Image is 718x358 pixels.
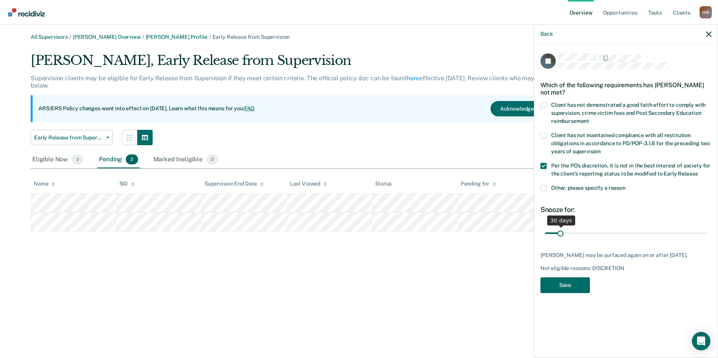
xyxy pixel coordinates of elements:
[551,102,706,124] span: Client has not demonstrated a good faith effort to comply with supervision, crime victim fees and...
[73,34,141,40] a: [PERSON_NAME] Overview
[34,134,103,141] span: Early Release from Supervision
[551,162,710,177] span: Per the PO’s discretion, it is not in the best interest of society for the client’s reporting sta...
[146,34,207,40] a: [PERSON_NAME] Profile
[551,185,626,191] span: Other, please specify a reason
[540,75,711,102] div: Which of the following requirements has [PERSON_NAME] not met?
[119,181,135,187] div: SID
[34,181,55,187] div: Name
[540,265,711,272] div: Not eligible reasons: DISCRETION
[38,105,255,113] p: ARS/ERS Policy changes went into effect on [DATE]. Learn what this means for you:
[540,277,590,293] button: Save
[31,75,565,89] p: Supervision clients may be eligible for Early Release from Supervision if they meet certain crite...
[540,252,711,259] div: [PERSON_NAME] may be surfaced again on or after [DATE].
[290,181,327,187] div: Last Viewed
[700,6,712,18] button: Profile dropdown button
[31,34,68,40] a: All Supervisors
[547,215,575,225] div: 30 days
[375,181,392,187] div: Status
[152,151,220,168] div: Marked Ineligible
[207,34,212,40] span: /
[540,206,711,214] div: Snooze for:
[244,105,255,111] a: FAQ
[407,75,419,82] a: here
[31,151,85,168] div: Eligible Now
[31,53,569,75] div: [PERSON_NAME], Early Release from Supervision
[700,6,712,18] div: N W
[540,31,553,37] button: Back
[692,332,710,350] div: Open Intercom Messenger
[204,181,264,187] div: Supervision End Date
[461,181,496,187] div: Pending for
[551,132,710,154] span: Client has not maintained compliance with all restitution obligations in accordance to PD/POP-3.1...
[212,34,290,40] span: Early Release from Supervision
[141,34,146,40] span: /
[126,154,138,164] span: 2
[68,34,73,40] span: /
[72,154,84,164] span: 0
[8,8,45,17] img: Recidiviz
[491,101,563,116] button: Acknowledge & Close
[97,151,139,168] div: Pending
[206,154,218,164] span: 0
